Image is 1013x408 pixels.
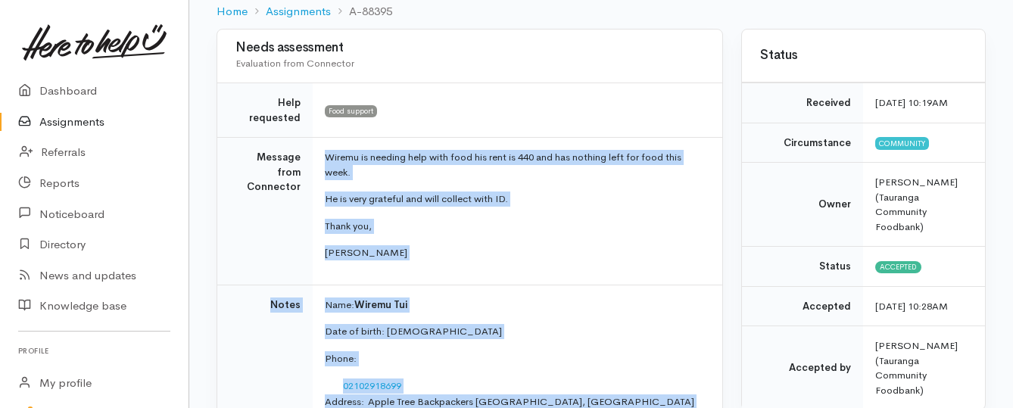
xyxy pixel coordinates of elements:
[742,163,863,247] td: Owner
[343,379,401,392] a: 02102918699
[875,137,929,149] span: Community
[217,3,248,20] a: Home
[760,48,967,63] h3: Status
[217,83,313,138] td: Help requested
[266,3,331,20] a: Assignments
[875,176,958,233] span: [PERSON_NAME] (Tauranga Community Foodbank)
[217,138,313,285] td: Message from Connector
[354,298,407,311] span: Wiremu Tui
[325,219,704,234] p: Thank you,
[325,245,704,260] p: [PERSON_NAME]
[325,150,704,179] p: Wiremu is needing help with food his rent is 440 and has nothing left for food this week.
[235,41,704,55] h3: Needs assessment
[742,83,863,123] td: Received
[325,351,704,366] p: Phone:
[18,341,170,361] h6: Profile
[235,57,354,70] span: Evaluation from Connector
[325,324,704,339] p: Date of birth: [DEMOGRAPHIC_DATA]
[325,105,377,117] span: Food support
[875,96,948,109] time: [DATE] 10:19AM
[742,123,863,163] td: Circumstance
[742,286,863,326] td: Accepted
[875,261,921,273] span: Accepted
[875,300,948,313] time: [DATE] 10:28AM
[325,297,704,313] p: Name:
[325,192,704,207] p: He is very grateful and will collect with ID.
[742,247,863,287] td: Status
[331,3,392,20] li: A-88395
